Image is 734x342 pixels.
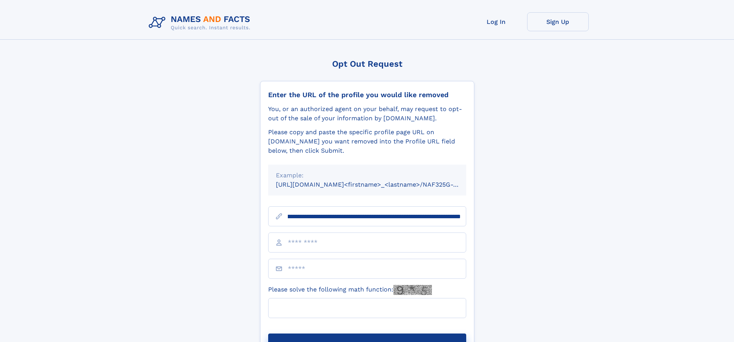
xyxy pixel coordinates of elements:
[268,285,432,295] label: Please solve the following math function:
[146,12,257,33] img: Logo Names and Facts
[527,12,589,31] a: Sign Up
[268,91,466,99] div: Enter the URL of the profile you would like removed
[276,171,459,180] div: Example:
[268,104,466,123] div: You, or an authorized agent on your behalf, may request to opt-out of the sale of your informatio...
[465,12,527,31] a: Log In
[268,128,466,155] div: Please copy and paste the specific profile page URL on [DOMAIN_NAME] you want removed into the Pr...
[276,181,481,188] small: [URL][DOMAIN_NAME]<firstname>_<lastname>/NAF325G-xxxxxxxx
[260,59,474,69] div: Opt Out Request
